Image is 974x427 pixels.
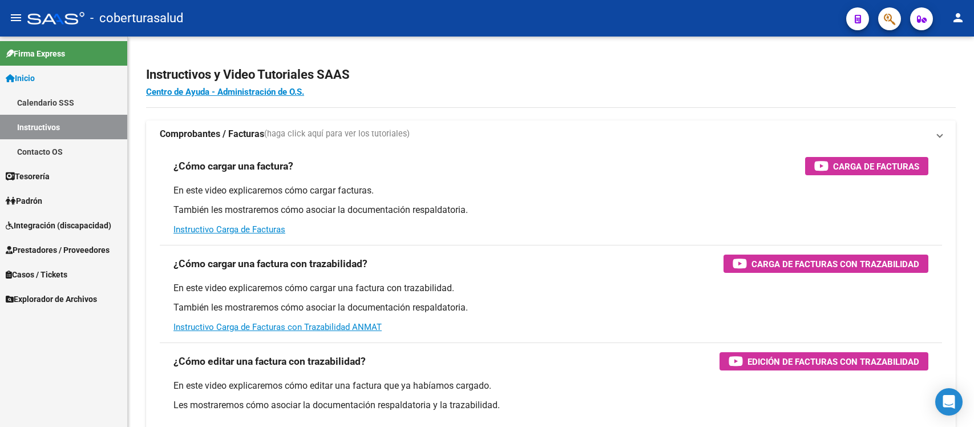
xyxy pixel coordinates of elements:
[751,257,919,271] span: Carga de Facturas con Trazabilidad
[747,355,919,369] span: Edición de Facturas con Trazabilidad
[724,255,928,273] button: Carga de Facturas con Trazabilidad
[805,157,928,175] button: Carga de Facturas
[173,301,928,314] p: También les mostraremos cómo asociar la documentación respaldatoria.
[951,11,965,25] mat-icon: person
[173,158,293,174] h3: ¿Cómo cargar una factura?
[720,352,928,370] button: Edición de Facturas con Trazabilidad
[146,87,304,97] a: Centro de Ayuda - Administración de O.S.
[173,204,928,216] p: También les mostraremos cómo asociar la documentación respaldatoria.
[935,388,963,416] div: Open Intercom Messenger
[173,322,382,332] a: Instructivo Carga de Facturas con Trazabilidad ANMAT
[173,282,928,295] p: En este video explicaremos cómo cargar una factura con trazabilidad.
[6,244,110,256] span: Prestadores / Proveedores
[90,6,183,31] span: - coberturasalud
[173,380,928,392] p: En este video explicaremos cómo editar una factura que ya habíamos cargado.
[173,224,285,235] a: Instructivo Carga de Facturas
[146,120,956,148] mat-expansion-panel-header: Comprobantes / Facturas(haga click aquí para ver los tutoriales)
[173,184,928,197] p: En este video explicaremos cómo cargar facturas.
[264,128,410,140] span: (haga click aquí para ver los tutoriales)
[173,399,928,412] p: Les mostraremos cómo asociar la documentación respaldatoria y la trazabilidad.
[160,128,264,140] strong: Comprobantes / Facturas
[833,159,919,174] span: Carga de Facturas
[9,11,23,25] mat-icon: menu
[6,268,67,281] span: Casos / Tickets
[146,64,956,86] h2: Instructivos y Video Tutoriales SAAS
[6,170,50,183] span: Tesorería
[173,256,367,272] h3: ¿Cómo cargar una factura con trazabilidad?
[173,353,366,369] h3: ¿Cómo editar una factura con trazabilidad?
[6,72,35,84] span: Inicio
[6,195,42,207] span: Padrón
[6,293,97,305] span: Explorador de Archivos
[6,219,111,232] span: Integración (discapacidad)
[6,47,65,60] span: Firma Express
